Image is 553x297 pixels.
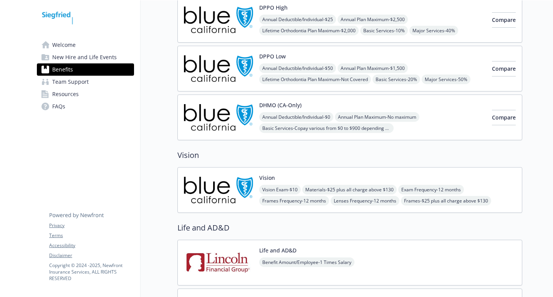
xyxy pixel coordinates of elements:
[49,262,134,282] p: Copyright © 2024 - 2025 , Newfront Insurance Services, ALL RIGHTS RESERVED
[492,61,516,76] button: Compare
[259,257,354,267] span: Benefit Amount/Employee - 1 Times Salary
[52,100,65,113] span: FAQs
[302,185,397,194] span: Materials - $25 plus all charge above $130
[259,123,394,133] span: Basic Services - Copay various from $0 to $900 depending on specific services
[259,185,301,194] span: Vision Exam - $10
[49,232,134,239] a: Terms
[184,52,253,85] img: Blue Shield of California carrier logo
[52,76,89,88] span: Team Support
[492,110,516,125] button: Compare
[37,76,134,88] a: Team Support
[184,246,253,279] img: Lincoln Financial Group carrier logo
[52,63,73,76] span: Benefits
[52,88,79,100] span: Resources
[360,26,408,35] span: Basic Services - 10%
[37,39,134,51] a: Welcome
[259,112,333,122] span: Annual Deductible/Individual - $0
[259,26,359,35] span: Lifetime Orthodontia Plan Maximum - $2,000
[338,63,408,73] span: Annual Plan Maximum - $1,500
[177,222,522,234] h2: Life and AD&D
[177,149,522,161] h2: Vision
[398,185,464,194] span: Exam Frequency - 12 months
[37,51,134,63] a: New Hire and Life Events
[49,252,134,259] a: Disclaimer
[37,88,134,100] a: Resources
[492,12,516,28] button: Compare
[184,174,253,206] img: Blue Shield of California carrier logo
[37,100,134,113] a: FAQs
[259,246,296,254] button: Life and AD&D
[184,101,253,134] img: Blue Shield of California carrier logo
[259,63,336,73] span: Annual Deductible/Individual - $50
[492,114,516,121] span: Compare
[373,75,420,84] span: Basic Services - 20%
[259,196,329,206] span: Frames Frequency - 12 months
[401,196,491,206] span: Frames - $25 plus all charge above $130
[259,52,286,60] button: DPPO Low
[259,75,371,84] span: Lifetime Orthodontia Plan Maximum - Not Covered
[492,16,516,23] span: Compare
[184,3,253,36] img: Blue Shield of California carrier logo
[259,101,301,109] button: DHMO (CA-Only)
[335,112,419,122] span: Annual Plan Maximum - No maximum
[259,15,336,24] span: Annual Deductible/Individual - $25
[331,196,399,206] span: Lenses Frequency - 12 months
[52,39,76,51] span: Welcome
[422,75,470,84] span: Major Services - 50%
[37,63,134,76] a: Benefits
[49,242,134,249] a: Accessibility
[52,51,117,63] span: New Hire and Life Events
[49,222,134,229] a: Privacy
[259,174,275,182] button: Vision
[259,3,288,12] button: DPPO High
[338,15,408,24] span: Annual Plan Maximum - $2,500
[409,26,458,35] span: Major Services - 40%
[492,65,516,72] span: Compare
